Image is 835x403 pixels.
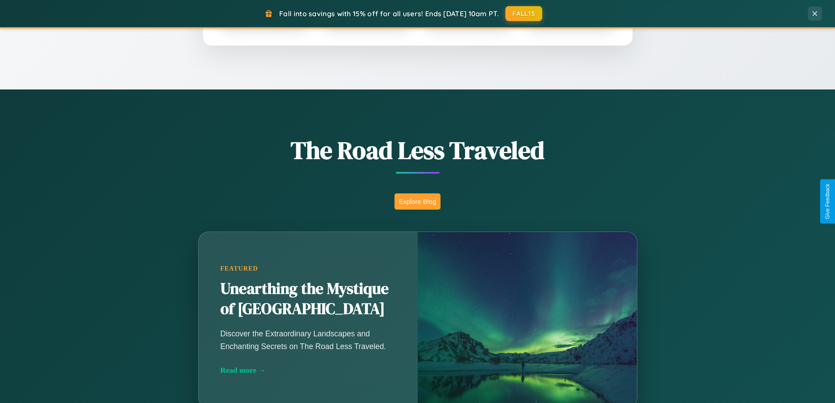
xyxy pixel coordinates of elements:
h2: Unearthing the Mystique of [GEOGRAPHIC_DATA] [220,279,396,319]
span: Fall into savings with 15% off for all users! Ends [DATE] 10am PT. [279,9,499,18]
button: FALL15 [505,6,542,21]
button: Explore Blog [394,193,441,210]
div: Read more → [220,366,396,375]
div: Featured [220,265,396,272]
h1: The Road Less Traveled [155,133,681,167]
p: Discover the Extraordinary Landscapes and Enchanting Secrets on The Road Less Traveled. [220,328,396,352]
div: Give Feedback [824,184,831,219]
